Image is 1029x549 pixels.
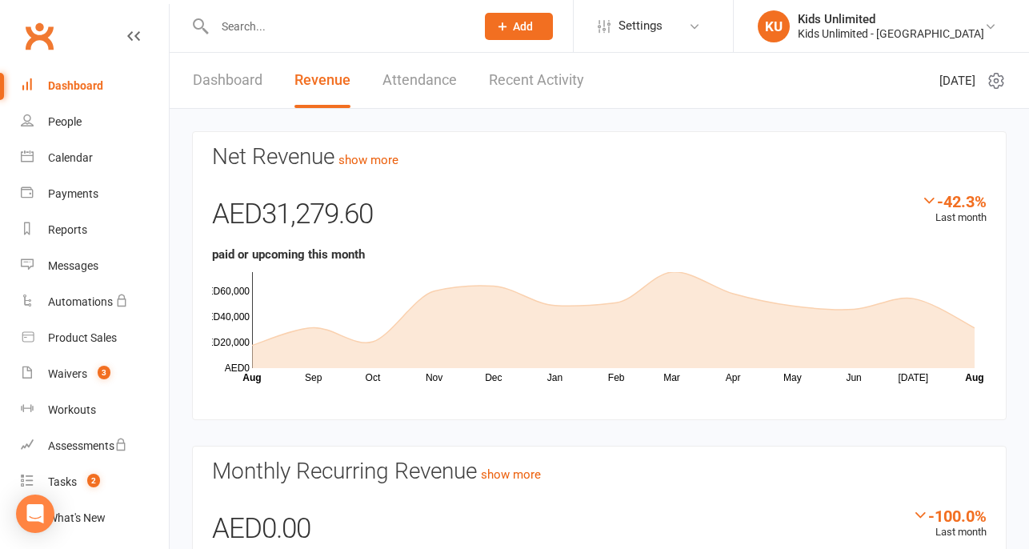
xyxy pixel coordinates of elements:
[48,295,113,308] div: Automations
[48,511,106,524] div: What's New
[210,15,464,38] input: Search...
[48,331,117,344] div: Product Sales
[758,10,790,42] div: KU
[21,140,169,176] a: Calendar
[798,26,984,41] div: Kids Unlimited - [GEOGRAPHIC_DATA]
[16,495,54,533] div: Open Intercom Messenger
[193,53,262,108] a: Dashboard
[21,464,169,500] a: Tasks 2
[21,104,169,140] a: People
[212,459,987,484] h3: Monthly Recurring Revenue
[48,259,98,272] div: Messages
[485,13,553,40] button: Add
[912,507,987,541] div: Last month
[382,53,457,108] a: Attendance
[98,366,110,379] span: 3
[48,223,87,236] div: Reports
[21,248,169,284] a: Messages
[212,247,365,262] strong: paid or upcoming this month
[48,439,127,452] div: Assessments
[19,16,59,56] a: Clubworx
[48,403,96,416] div: Workouts
[489,53,584,108] a: Recent Activity
[212,145,987,170] h3: Net Revenue
[48,367,87,380] div: Waivers
[21,176,169,212] a: Payments
[912,507,987,524] div: -100.0%
[939,71,975,90] span: [DATE]
[921,192,987,210] div: -42.3%
[338,153,398,167] a: show more
[21,320,169,356] a: Product Sales
[481,467,541,482] a: show more
[48,187,98,200] div: Payments
[921,192,987,226] div: Last month
[48,151,93,164] div: Calendar
[48,475,77,488] div: Tasks
[212,192,987,245] div: AED31,279.60
[619,8,663,44] span: Settings
[87,474,100,487] span: 2
[21,284,169,320] a: Automations
[48,115,82,128] div: People
[21,428,169,464] a: Assessments
[21,392,169,428] a: Workouts
[21,500,169,536] a: What's New
[294,53,350,108] a: Revenue
[798,12,984,26] div: Kids Unlimited
[513,20,533,33] span: Add
[48,79,103,92] div: Dashboard
[21,212,169,248] a: Reports
[21,356,169,392] a: Waivers 3
[21,68,169,104] a: Dashboard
